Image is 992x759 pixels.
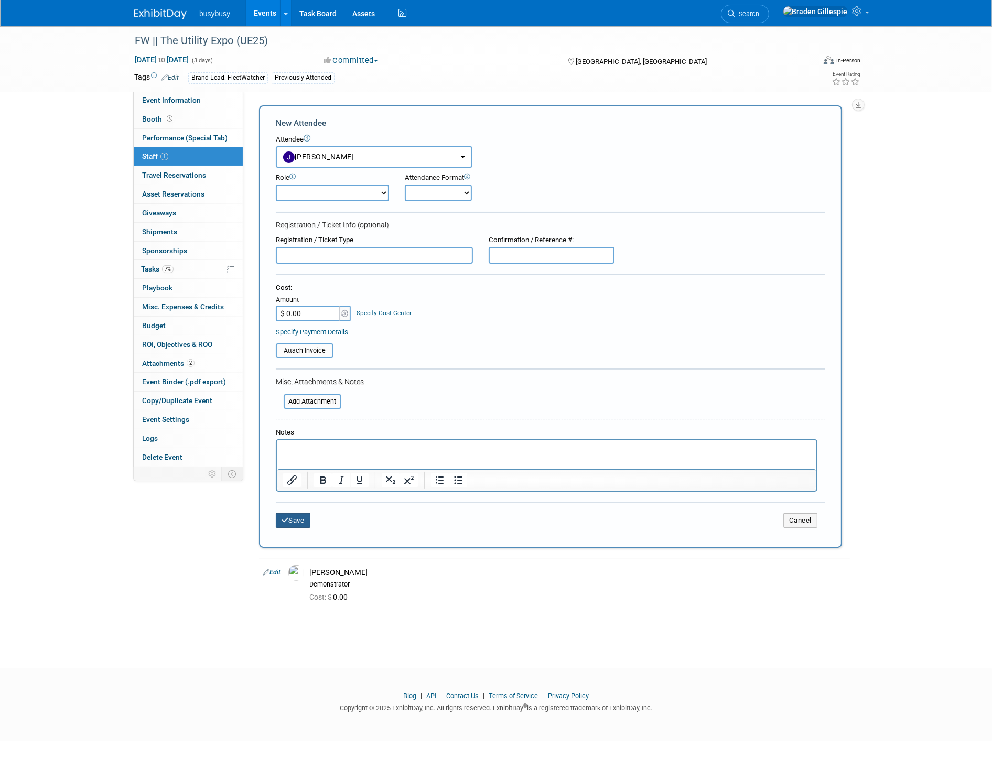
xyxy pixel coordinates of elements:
div: Event Format [752,55,860,70]
a: Shipments [134,223,243,241]
span: | [540,692,546,700]
a: Misc. Expenses & Credits [134,298,243,316]
button: Numbered list [431,473,449,487]
a: Contact Us [446,692,479,700]
div: [PERSON_NAME] [309,568,846,578]
span: Event Information [142,96,201,104]
span: 2 [187,359,195,367]
span: Logs [142,434,158,442]
span: ROI, Objectives & ROO [142,340,212,349]
iframe: Rich Text Area [277,440,816,469]
a: Edit [161,74,179,81]
div: Cost: [276,283,825,293]
div: Confirmation / Reference #: [489,235,614,245]
span: [PERSON_NAME] [283,153,354,161]
div: In-Person [836,57,860,64]
span: Booth not reserved yet [165,115,175,123]
span: | [480,692,487,700]
span: Booth [142,115,175,123]
span: busybusy [199,9,230,18]
a: Giveaways [134,204,243,222]
div: Amount [276,295,352,306]
a: Event Information [134,91,243,110]
a: Copy/Duplicate Event [134,392,243,410]
div: Role [276,173,389,183]
a: Logs [134,429,243,448]
td: Tags [134,72,179,84]
span: Cost: $ [309,593,333,601]
span: Attachments [142,359,195,367]
div: Previously Attended [272,72,335,83]
span: to [157,56,167,64]
span: Asset Reservations [142,190,204,198]
div: Demonstrator [309,580,846,589]
button: Bullet list [449,473,467,487]
a: Event Binder (.pdf export) [134,373,243,391]
div: Registration / Ticket Type [276,235,473,245]
span: Playbook [142,284,172,292]
a: Attachments2 [134,354,243,373]
img: Format-Inperson.png [824,56,834,64]
div: Attendance Format [405,173,531,183]
div: Notes [276,428,817,438]
a: Specify Cost Center [357,309,412,317]
button: Superscript [400,473,418,487]
span: | [438,692,445,700]
button: Bold [314,473,332,487]
span: Budget [142,321,166,330]
span: Travel Reservations [142,171,206,179]
a: Edit [263,569,281,576]
sup: ® [523,703,527,709]
div: Event Rating [832,72,860,77]
a: Delete Event [134,448,243,467]
a: ROI, Objectives & ROO [134,335,243,354]
span: Misc. Expenses & Credits [142,302,224,311]
a: Staff1 [134,147,243,166]
span: Delete Event [142,453,182,461]
a: Terms of Service [489,692,538,700]
div: FW || The Utility Expo (UE25) [131,31,799,50]
a: Privacy Policy [548,692,589,700]
span: Performance (Special Tab) [142,134,228,142]
span: Shipments [142,227,177,236]
a: Specify Payment Details [276,328,348,336]
span: | [418,692,425,700]
a: Travel Reservations [134,166,243,185]
button: Committed [320,55,382,66]
span: 0.00 [309,593,352,601]
a: Booth [134,110,243,128]
button: Italic [332,473,350,487]
td: Personalize Event Tab Strip [203,467,222,481]
a: Blog [403,692,416,700]
a: API [426,692,436,700]
div: New Attendee [276,117,825,129]
img: Braden Gillespie [783,6,848,17]
span: Copy/Duplicate Event [142,396,212,405]
a: Sponsorships [134,242,243,260]
button: [PERSON_NAME] [276,146,472,168]
span: Staff [142,152,168,160]
span: (3 days) [191,57,213,64]
a: Performance (Special Tab) [134,129,243,147]
div: Registration / Ticket Info (optional) [276,220,825,230]
a: Playbook [134,279,243,297]
span: 7% [162,265,174,273]
a: Budget [134,317,243,335]
span: Search [735,10,759,18]
span: [DATE] [DATE] [134,55,189,64]
span: [GEOGRAPHIC_DATA], [GEOGRAPHIC_DATA] [576,58,707,66]
span: Tasks [141,265,174,273]
div: Brand Lead: FleetWatcher [188,72,268,83]
span: Giveaways [142,209,176,217]
button: Save [276,513,310,528]
div: Attendee [276,135,825,145]
a: Tasks7% [134,260,243,278]
div: Misc. Attachments & Notes [276,376,825,387]
a: Event Settings [134,410,243,429]
a: Asset Reservations [134,185,243,203]
img: ExhibitDay [134,9,187,19]
span: Event Settings [142,415,189,424]
button: Subscript [382,473,400,487]
button: Cancel [783,513,817,528]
